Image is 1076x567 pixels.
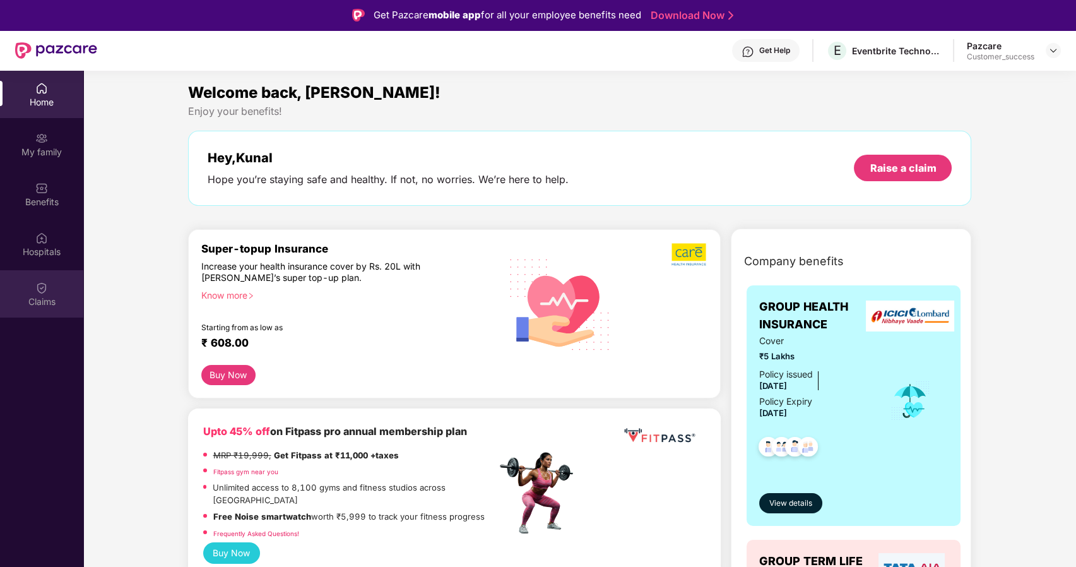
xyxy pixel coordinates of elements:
[213,450,271,460] del: MRP ₹19,999,
[759,334,872,348] span: Cover
[759,395,812,409] div: Policy Expiry
[742,45,754,58] img: svg+xml;base64,PHN2ZyBpZD0iSGVscC0zMngzMiIgeG1sbnM9Imh0dHA6Ly93d3cudzMub3JnLzIwMDAvc3ZnIiB3aWR0aD...
[201,323,443,331] div: Starting from as low as
[852,45,940,57] div: Eventbrite Technologies India Private Limited
[15,42,97,59] img: New Pazcare Logo
[429,9,481,21] strong: mobile app
[201,365,256,385] button: Buy Now
[759,408,787,418] span: [DATE]
[753,433,784,464] img: svg+xml;base64,PHN2ZyB4bWxucz0iaHR0cDovL3d3dy53My5vcmcvMjAwMC9zdmciIHdpZHRoPSI0OC45NDMiIGhlaWdodD...
[728,9,733,22] img: Stroke
[35,282,48,294] img: svg+xml;base64,PHN2ZyBpZD0iQ2xhaW0iIHhtbG5zPSJodHRwOi8vd3d3LnczLm9yZy8yMDAwL3N2ZyIgd2lkdGg9IjIwIi...
[779,433,810,464] img: svg+xml;base64,PHN2ZyB4bWxucz0iaHR0cDovL3d3dy53My5vcmcvMjAwMC9zdmciIHdpZHRoPSI0OC45NDMiIGhlaWdodD...
[374,8,641,23] div: Get Pazcare for all your employee benefits need
[208,173,569,186] div: Hope you’re staying safe and healthy. If not, no worries. We’re here to help.
[766,433,797,464] img: svg+xml;base64,PHN2ZyB4bWxucz0iaHR0cDovL3d3dy53My5vcmcvMjAwMC9zdmciIHdpZHRoPSI0OC45MTUiIGhlaWdodD...
[967,52,1034,62] div: Customer_success
[866,301,954,331] img: insurerLogo
[35,182,48,194] img: svg+xml;base64,PHN2ZyBpZD0iQmVuZWZpdHMiIHhtbG5zPSJodHRwOi8vd3d3LnczLm9yZy8yMDAwL3N2ZyIgd2lkdGg9Ij...
[967,40,1034,52] div: Pazcare
[35,132,48,145] img: svg+xml;base64,PHN2ZyB3aWR0aD0iMjAiIGhlaWdodD0iMjAiIHZpZXdCb3g9IjAgMCAyMCAyMCIgZmlsbD0ibm9uZSIgeG...
[744,253,844,270] span: Company benefits
[213,530,299,537] a: Frequently Asked Questions!
[247,292,254,299] span: right
[213,511,311,522] strong: Free Noise smartwatch
[35,82,48,95] img: svg+xml;base64,PHN2ZyBpZD0iSG9tZSIgeG1sbnM9Imh0dHA6Ly93d3cudzMub3JnLzIwMDAvc3ZnIiB3aWR0aD0iMjAiIG...
[496,449,584,537] img: fpp.png
[203,542,261,564] button: Buy Now
[500,242,620,365] img: svg+xml;base64,PHN2ZyB4bWxucz0iaHR0cDovL3d3dy53My5vcmcvMjAwMC9zdmciIHhtbG5zOnhsaW5rPSJodHRwOi8vd3...
[188,83,440,102] span: Welcome back, [PERSON_NAME]!
[213,481,496,507] p: Unlimited access to 8,100 gyms and fitness studios across [GEOGRAPHIC_DATA]
[759,493,822,513] button: View details
[834,43,841,58] span: E
[201,337,484,352] div: ₹ 608.00
[188,105,972,118] div: Enjoy your benefits!
[671,242,707,266] img: b5dec4f62d2307b9de63beb79f102df3.png
[208,150,569,165] div: Hey, Kunal
[35,232,48,244] img: svg+xml;base64,PHN2ZyBpZD0iSG9zcGl0YWxzIiB4bWxucz0iaHR0cDovL3d3dy53My5vcmcvMjAwMC9zdmciIHdpZHRoPS...
[870,161,936,175] div: Raise a claim
[759,350,872,363] span: ₹5 Lakhs
[203,425,270,438] b: Upto 45% off
[201,290,489,299] div: Know more
[759,298,872,334] span: GROUP HEALTH INSURANCE
[759,381,787,391] span: [DATE]
[759,45,790,56] div: Get Help
[201,242,497,255] div: Super-topup Insurance
[759,367,813,381] div: Policy issued
[274,450,399,460] strong: Get Fitpass at ₹11,000 +taxes
[622,424,697,447] img: fppp.png
[201,261,442,284] div: Increase your health insurance cover by Rs. 20L with [PERSON_NAME]’s super top-up plan.
[651,9,730,22] a: Download Now
[769,498,812,510] span: View details
[1048,45,1058,56] img: svg+xml;base64,PHN2ZyBpZD0iRHJvcGRvd24tMzJ4MzIiIHhtbG5zPSJodHRwOi8vd3d3LnczLm9yZy8yMDAwL3N2ZyIgd2...
[890,380,931,422] img: icon
[213,468,278,475] a: Fitpass gym near you
[213,510,485,523] p: worth ₹5,999 to track your fitness progress
[203,425,467,438] b: on Fitpass pro annual membership plan
[352,9,365,21] img: Logo
[793,433,824,464] img: svg+xml;base64,PHN2ZyB4bWxucz0iaHR0cDovL3d3dy53My5vcmcvMjAwMC9zdmciIHdpZHRoPSI0OC45NDMiIGhlaWdodD...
